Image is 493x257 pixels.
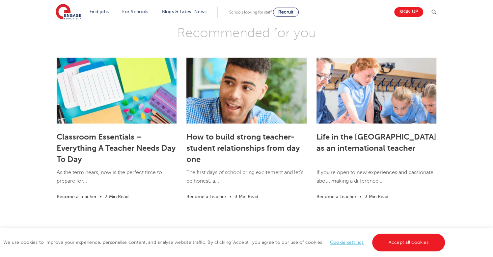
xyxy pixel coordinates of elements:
[235,193,258,200] li: 3 Min Read
[226,193,235,200] li: •
[365,193,388,200] li: 3 Min Read
[3,240,447,245] span: We use cookies to improve your experience, personalise content, and analyse website traffic. By c...
[52,25,441,41] h3: Recommended for you
[330,240,364,245] a: Cookie settings
[90,9,109,14] a: Find jobs
[57,168,177,192] p: As the term nears, now is the perfect time to prepare for...
[57,132,176,164] a: Classroom Essentials – Everything A Teacher Needs Day To Day
[57,193,96,200] li: Become a Teacher
[278,10,293,14] span: Recruit
[273,8,299,17] a: Recruit
[316,193,356,200] li: Become a Teacher
[372,234,445,251] a: Accept all cookies
[394,7,423,17] a: Sign up
[229,10,272,14] span: Schools looking for staff
[122,9,148,14] a: For Schools
[186,193,226,200] li: Become a Teacher
[186,168,306,192] p: The first days of school bring excitement and let’s be honest, a...
[162,9,207,14] a: Blogs & Latest News
[316,168,436,192] p: If you're open to new experiences and passionate about making a difference,...
[105,193,128,200] li: 3 Min Read
[356,193,365,200] li: •
[186,132,300,164] a: How to build strong teacher-student relationships from day one
[96,193,105,200] li: •
[56,4,81,20] img: Engage Education
[316,132,436,152] a: Life in the [GEOGRAPHIC_DATA] as an international teacher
